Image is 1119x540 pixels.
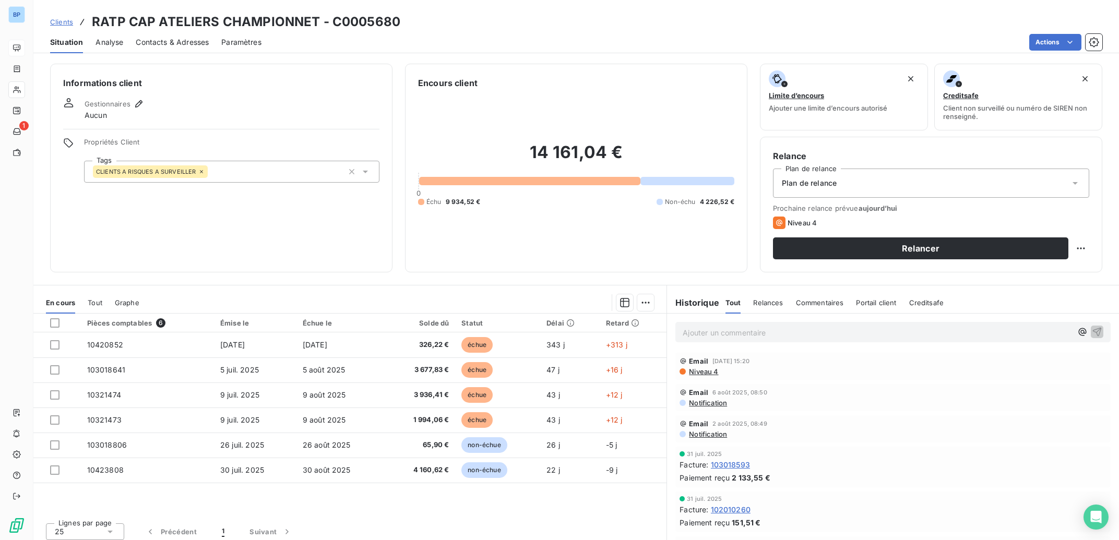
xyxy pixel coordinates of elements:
[687,451,722,457] span: 31 juil. 2025
[934,64,1102,130] button: CreditsafeClient non surveillé ou numéro de SIREN non renseigné.
[87,318,208,328] div: Pièces comptables
[788,219,817,227] span: Niveau 4
[303,415,346,424] span: 9 août 2025
[859,204,898,212] span: aujourd’hui
[87,465,124,474] span: 10423808
[391,390,449,400] span: 3 936,41 €
[546,465,560,474] span: 22 j
[303,340,327,349] span: [DATE]
[8,123,25,140] a: 1
[688,399,727,407] span: Notification
[87,440,127,449] span: 103018806
[220,415,259,424] span: 9 juil. 2025
[8,6,25,23] div: BP
[220,440,264,449] span: 26 juil. 2025
[461,319,534,327] div: Statut
[221,37,261,47] span: Paramètres
[88,298,102,307] span: Tout
[712,389,767,395] span: 6 août 2025, 08:50
[943,104,1093,121] span: Client non surveillé ou numéro de SIREN non renseigné.
[84,138,379,152] span: Propriétés Client
[391,440,449,450] span: 65,90 €
[46,298,75,307] span: En cours
[773,204,1089,212] span: Prochaine relance prévue
[416,189,421,197] span: 0
[303,390,346,399] span: 9 août 2025
[87,415,122,424] span: 10321473
[700,197,735,207] span: 4 226,52 €
[606,319,661,327] div: Retard
[303,365,346,374] span: 5 août 2025
[546,340,565,349] span: 343 j
[391,319,449,327] div: Solde dû
[606,340,627,349] span: +313 j
[909,298,944,307] span: Creditsafe
[606,365,623,374] span: +16 j
[943,91,979,100] span: Creditsafe
[667,296,719,309] h6: Historique
[391,465,449,475] span: 4 160,62 €
[418,142,734,173] h2: 14 161,04 €
[136,37,209,47] span: Contacts & Adresses
[688,367,718,376] span: Niveau 4
[712,421,767,427] span: 2 août 2025, 08:49
[680,504,708,515] span: Facture :
[711,459,750,470] span: 103018593
[753,298,783,307] span: Relances
[222,526,224,537] span: 1
[50,17,73,27] a: Clients
[8,517,25,534] img: Logo LeanPay
[391,340,449,350] span: 326,22 €
[220,465,264,474] span: 30 juil. 2025
[303,465,351,474] span: 30 août 2025
[87,390,121,399] span: 10321474
[546,415,560,424] span: 43 j
[461,462,507,478] span: non-échue
[156,318,165,328] span: 6
[92,13,400,31] h3: RATP CAP ATELIERS CHAMPIONNET - C0005680
[391,415,449,425] span: 1 994,06 €
[782,178,837,188] span: Plan de relance
[96,37,123,47] span: Analyse
[688,430,727,438] span: Notification
[50,37,83,47] span: Situation
[19,121,29,130] span: 1
[687,496,722,502] span: 31 juil. 2025
[606,465,618,474] span: -9 j
[760,64,928,130] button: Limite d’encoursAjouter une limite d’encours autorisé
[680,472,730,483] span: Paiement reçu
[303,319,378,327] div: Échue le
[725,298,741,307] span: Tout
[711,504,751,515] span: 102010260
[85,110,107,121] span: Aucun
[689,419,708,428] span: Email
[546,319,593,327] div: Délai
[115,298,139,307] span: Graphe
[1029,34,1081,51] button: Actions
[50,18,73,26] span: Clients
[461,387,493,403] span: échue
[461,362,493,378] span: échue
[461,437,507,453] span: non-échue
[689,388,708,397] span: Email
[446,197,481,207] span: 9 934,52 €
[63,77,379,89] h6: Informations client
[303,440,351,449] span: 26 août 2025
[87,340,123,349] span: 10420852
[796,298,844,307] span: Commentaires
[773,150,1089,162] h6: Relance
[606,440,617,449] span: -5 j
[461,337,493,353] span: échue
[606,415,623,424] span: +12 j
[85,100,130,108] span: Gestionnaires
[680,459,708,470] span: Facture :
[208,167,216,176] input: Ajouter une valeur
[426,197,442,207] span: Échu
[220,390,259,399] span: 9 juil. 2025
[856,298,896,307] span: Portail client
[769,104,887,112] span: Ajouter une limite d’encours autorisé
[87,365,125,374] span: 103018641
[546,440,560,449] span: 26 j
[391,365,449,375] span: 3 677,83 €
[96,169,196,175] span: CLIENTS A RISQUES A SURVEILLER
